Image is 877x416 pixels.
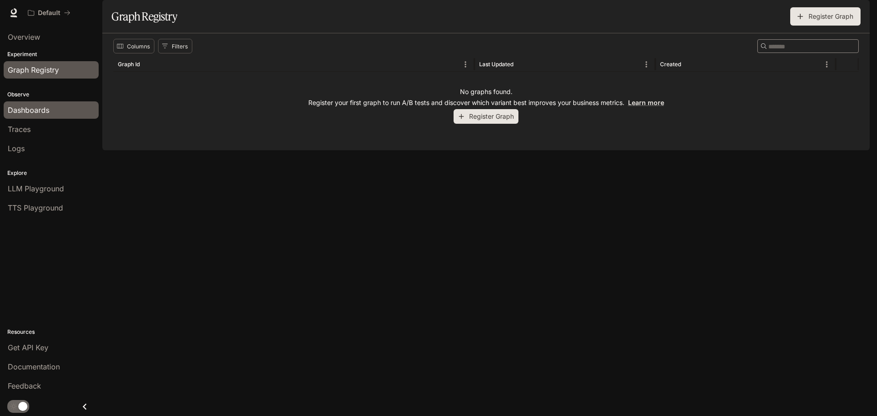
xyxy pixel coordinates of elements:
[660,61,681,68] div: Created
[158,39,192,53] button: Show filters
[118,61,140,68] div: Graph Id
[514,58,528,71] button: Sort
[628,99,664,106] a: Learn more
[113,39,154,53] button: Select columns
[141,58,154,71] button: Sort
[454,109,518,124] button: Register Graph
[790,7,861,26] button: Register Graph
[682,58,696,71] button: Sort
[460,87,512,96] p: No graphs found.
[757,39,859,53] div: Search
[639,58,653,71] button: Menu
[111,7,177,26] h1: Graph Registry
[820,58,834,71] button: Menu
[479,61,513,68] div: Last Updated
[459,58,472,71] button: Menu
[308,98,664,107] p: Register your first graph to run A/B tests and discover which variant best improves your business...
[38,9,60,17] p: Default
[24,4,74,22] button: All workspaces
